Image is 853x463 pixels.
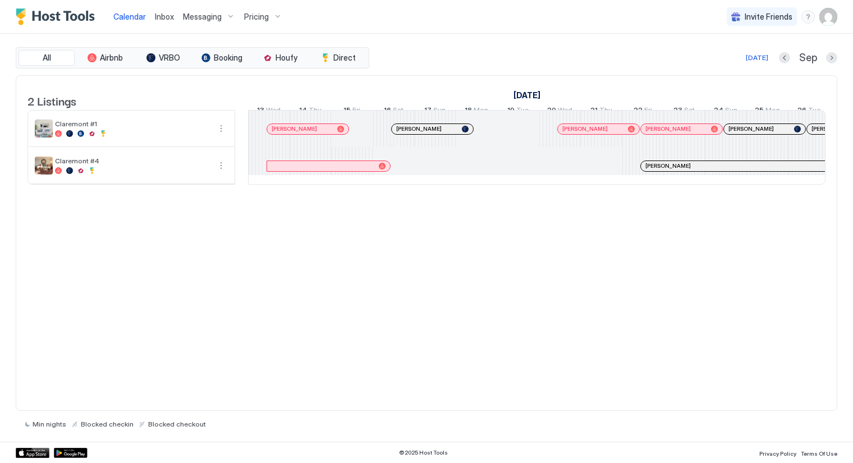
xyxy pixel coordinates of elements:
span: Direct [333,53,356,63]
span: Wed [558,106,572,117]
a: August 20, 2025 [544,103,575,120]
span: Sun [433,106,446,117]
a: August 21, 2025 [588,103,615,120]
span: 17 [424,106,432,117]
a: August 13, 2025 [254,103,283,120]
span: 16 [384,106,391,117]
span: VRBO [159,53,180,63]
span: Min nights [33,420,66,428]
button: Next month [826,52,837,63]
button: Booking [194,50,250,66]
a: August 23, 2025 [671,103,698,120]
span: 25 [755,106,764,117]
a: August 18, 2025 [462,103,491,120]
span: Fri [352,106,360,117]
span: Pricing [244,12,269,22]
span: Wed [266,106,281,117]
span: 26 [797,106,806,117]
div: tab-group [16,47,369,68]
a: August 16, 2025 [381,103,406,120]
span: [PERSON_NAME] [562,125,608,132]
a: Terms Of Use [801,447,837,459]
span: 15 [343,106,351,117]
button: Airbnb [77,50,133,66]
span: Sat [393,106,403,117]
span: Terms Of Use [801,450,837,457]
span: Sep [799,52,817,65]
a: August 26, 2025 [795,103,823,120]
span: 2 Listings [27,92,76,109]
div: menu [214,159,228,172]
span: 23 [673,106,682,117]
a: Privacy Policy [759,447,796,459]
span: © 2025 Host Tools [399,449,448,456]
span: Claremont #4 [55,157,210,165]
span: [PERSON_NAME] [645,125,691,132]
span: Blocked checkin [81,420,134,428]
a: August 14, 2025 [296,103,324,120]
a: Google Play Store [54,448,88,458]
span: 20 [547,106,556,117]
span: Thu [599,106,612,117]
a: Host Tools Logo [16,8,100,25]
span: Airbnb [100,53,123,63]
span: [PERSON_NAME] [272,125,317,132]
button: Houfy [252,50,308,66]
span: [PERSON_NAME] [728,125,774,132]
span: Invite Friends [745,12,792,22]
span: Tue [808,106,820,117]
button: Previous month [779,52,790,63]
div: listing image [35,120,53,137]
button: More options [214,159,228,172]
span: Mon [765,106,780,117]
button: [DATE] [744,51,770,65]
span: Messaging [183,12,222,22]
span: [PERSON_NAME] [645,162,691,169]
a: August 13, 2025 [511,87,543,103]
button: More options [214,122,228,135]
span: [PERSON_NAME] [396,125,442,132]
span: Houfy [276,53,297,63]
a: Inbox [155,11,174,22]
span: Blocked checkout [148,420,206,428]
span: Sun [725,106,737,117]
span: 21 [590,106,598,117]
span: Fri [644,106,652,117]
a: August 25, 2025 [752,103,783,120]
span: 19 [507,106,515,117]
span: Mon [474,106,488,117]
span: Claremont #1 [55,120,210,128]
span: Booking [214,53,242,63]
div: listing image [35,157,53,175]
a: Calendar [113,11,146,22]
a: August 22, 2025 [631,103,655,120]
span: Calendar [113,12,146,21]
span: Sat [684,106,695,117]
div: menu [214,122,228,135]
a: August 24, 2025 [711,103,740,120]
span: 14 [299,106,307,117]
div: [DATE] [746,53,768,63]
div: menu [801,10,815,24]
button: Direct [310,50,366,66]
span: All [43,53,51,63]
span: 24 [714,106,723,117]
span: Inbox [155,12,174,21]
span: 13 [257,106,264,117]
a: August 15, 2025 [341,103,363,120]
button: All [19,50,75,66]
a: August 19, 2025 [505,103,531,120]
span: 18 [465,106,472,117]
button: VRBO [135,50,191,66]
span: Privacy Policy [759,450,796,457]
span: Tue [516,106,529,117]
span: Thu [309,106,322,117]
span: 22 [634,106,643,117]
a: App Store [16,448,49,458]
iframe: Intercom live chat [11,425,38,452]
div: User profile [819,8,837,26]
a: August 17, 2025 [421,103,448,120]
